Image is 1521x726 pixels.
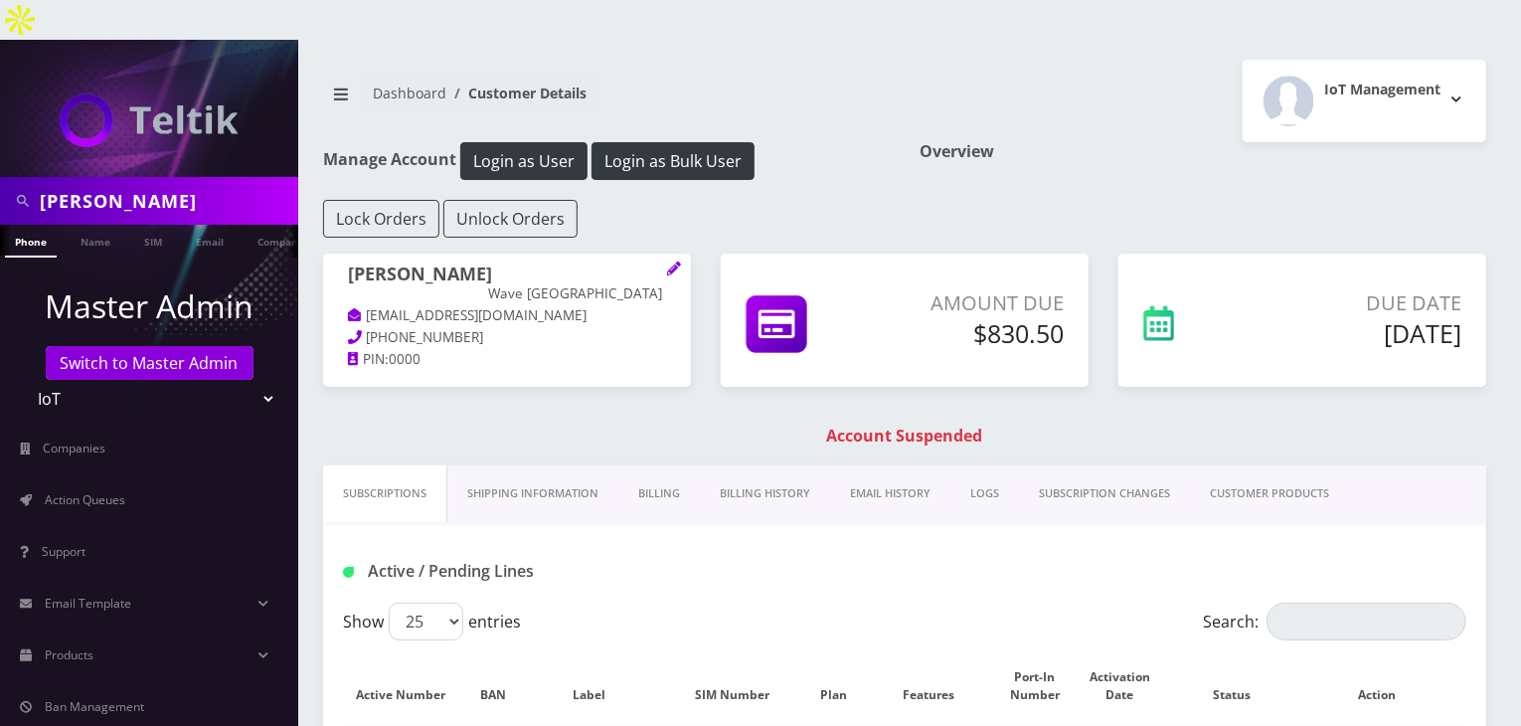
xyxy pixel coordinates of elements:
th: Plan: activate to sort column ascending [817,648,870,724]
label: Search: [1203,603,1466,640]
h5: [DATE] [1260,318,1461,348]
h1: Manage Account [323,142,890,180]
img: IoT [60,93,239,147]
p: Due Date [1260,288,1461,318]
a: SUBSCRIPTION CHANGES [1019,465,1190,522]
span: 0000 [389,350,421,368]
select: Showentries [389,603,463,640]
th: Action: activate to sort column ascending [1310,648,1464,724]
a: CUSTOMER PRODUCTS [1190,465,1349,522]
a: Shipping Information [447,465,618,522]
a: Email [186,225,234,256]
button: Login as User [460,142,588,180]
a: Login as Bulk User [591,148,755,170]
h1: Account Suspended [328,427,1481,446]
th: Label: activate to sort column ascending [530,648,667,724]
label: Show entries [343,603,521,640]
a: Dashboard [373,84,446,102]
a: [EMAIL_ADDRESS][DOMAIN_NAME] [348,306,588,326]
span: Ban Management [45,698,144,715]
a: SIM [134,225,172,256]
th: Active Number: activate to sort column ascending [345,648,477,724]
a: Phone [5,225,57,258]
p: Amount Due [891,288,1064,318]
th: Features: activate to sort column ascending [872,648,1004,724]
a: LOGS [950,465,1019,522]
a: Billing [618,465,700,522]
span: Products [45,646,93,663]
h1: Active / Pending Lines [343,562,698,581]
th: BAN: activate to sort column ascending [479,648,528,724]
span: Email Template [45,595,131,612]
button: Login as Bulk User [591,142,755,180]
span: Action Queues [45,491,125,508]
button: Unlock Orders [443,200,578,238]
a: Switch to Master Admin [46,346,253,380]
li: Customer Details [446,83,587,103]
button: IoT Management [1243,60,1486,142]
h5: $830.50 [891,318,1064,348]
a: Name [71,225,120,256]
a: Subscriptions [323,465,447,522]
a: Login as User [456,148,591,170]
input: Search: [1267,603,1466,640]
a: EMAIL HISTORY [830,465,950,522]
input: Search in Company [40,182,293,220]
span: Companies [44,440,106,456]
span: [PHONE_NUMBER] [367,328,484,346]
nav: breadcrumb [323,73,890,129]
th: SIM Number: activate to sort column ascending [669,648,815,724]
th: Activation Date: activate to sort column ascending [1086,648,1174,724]
a: Company [248,225,314,256]
p: Wave [GEOGRAPHIC_DATA] [488,285,666,303]
img: Active / Pending Lines [343,567,354,578]
th: Status: activate to sort column ascending [1176,648,1308,724]
h2: IoT Management [1324,82,1440,98]
a: PIN: [348,350,389,370]
a: Billing History [700,465,830,522]
button: Lock Orders [323,200,439,238]
h1: Overview [920,142,1486,161]
th: Port-In Number: activate to sort column ascending [1006,648,1084,724]
h1: [PERSON_NAME] [348,264,666,305]
span: Support [42,543,85,560]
